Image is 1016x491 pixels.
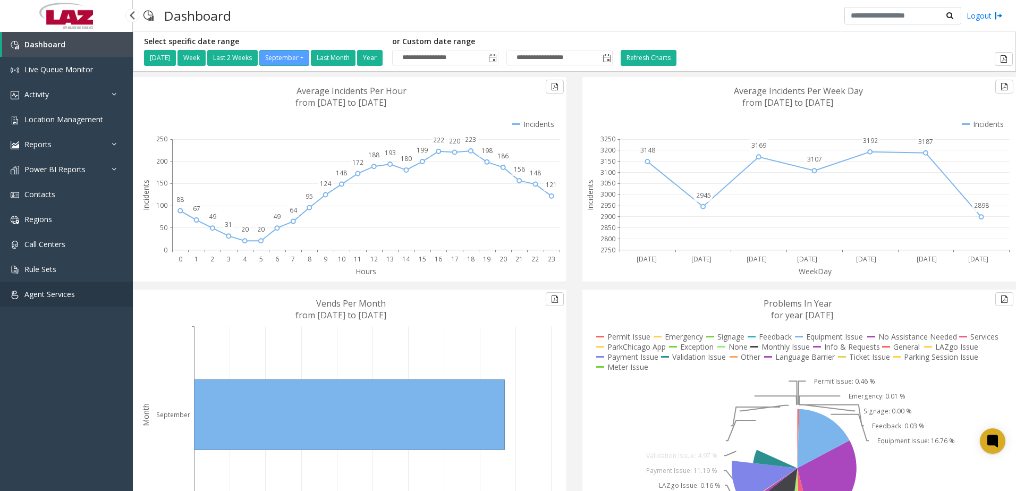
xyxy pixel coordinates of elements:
[24,139,52,149] span: Reports
[336,168,347,177] text: 148
[160,223,167,232] text: 50
[646,466,717,475] text: Payment Issue: 11.19 %
[273,212,281,221] text: 49
[259,255,263,264] text: 5
[297,85,407,97] text: Average Incidents Per Hour
[324,255,327,264] text: 9
[994,10,1003,21] img: logout
[392,37,613,46] h5: or Custom date range
[918,137,933,146] text: 3187
[967,10,1003,21] a: Logout
[143,3,154,29] img: pageIcon
[141,180,151,210] text: Incidents
[209,212,216,221] text: 49
[144,50,176,66] button: [DATE]
[311,50,355,66] button: Last Month
[417,146,428,155] text: 199
[355,266,376,276] text: Hours
[600,245,615,255] text: 2750
[257,225,265,234] text: 20
[275,255,279,264] text: 6
[401,154,412,163] text: 180
[600,190,615,199] text: 3000
[486,50,498,65] span: Toggle popup
[243,255,247,264] text: 4
[11,66,19,74] img: 'icon'
[849,392,905,401] text: Emergency: 0.01 %
[156,201,167,210] text: 100
[600,134,615,143] text: 3250
[465,135,476,144] text: 223
[546,180,557,189] text: 121
[877,436,955,445] text: Equipment Issue: 16.76 %
[481,146,493,155] text: 198
[179,255,182,264] text: 0
[747,255,767,264] text: [DATE]
[11,266,19,274] img: 'icon'
[807,155,822,164] text: 3107
[11,241,19,249] img: 'icon'
[600,234,615,243] text: 2800
[164,245,167,255] text: 0
[548,255,555,264] text: 23
[24,39,65,49] span: Dashboard
[467,255,475,264] text: 18
[600,179,615,188] text: 3050
[497,151,509,160] text: 186
[863,136,878,145] text: 3192
[863,407,912,416] text: Signage: 0.00 %
[764,298,832,309] text: Problems In Year
[370,255,378,264] text: 12
[241,225,249,234] text: 20
[295,97,386,108] text: from [DATE] to [DATE]
[751,141,766,150] text: 3169
[696,191,711,200] text: 2945
[600,223,615,232] text: 2850
[24,189,55,199] span: Contacts
[514,165,525,174] text: 156
[156,179,167,188] text: 150
[531,255,539,264] text: 22
[600,50,612,65] span: Toggle popup
[24,289,75,299] span: Agent Services
[600,146,615,155] text: 3200
[357,50,383,66] button: Year
[386,255,394,264] text: 13
[177,50,206,66] button: Week
[646,451,718,460] text: Validation Issue: 4.97 %
[11,116,19,124] img: 'icon'
[11,91,19,99] img: 'icon'
[24,264,56,274] span: Rule Sets
[600,168,615,177] text: 3100
[11,41,19,49] img: 'icon'
[433,136,444,145] text: 222
[156,134,167,143] text: 250
[691,255,712,264] text: [DATE]
[402,255,410,264] text: 14
[451,255,459,264] text: 17
[917,255,937,264] text: [DATE]
[856,255,876,264] text: [DATE]
[291,255,295,264] text: 7
[194,255,198,264] text: 1
[585,180,595,210] text: Incidents
[995,80,1013,94] button: Export to pdf
[637,255,657,264] text: [DATE]
[225,220,232,229] text: 31
[600,157,615,166] text: 3150
[24,114,103,124] span: Location Management
[290,206,298,215] text: 64
[995,52,1013,66] button: Export to pdf
[600,201,615,210] text: 2950
[2,32,133,57] a: Dashboard
[24,89,49,99] span: Activity
[435,255,442,264] text: 16
[144,37,384,46] h5: Select specific date range
[11,141,19,149] img: 'icon'
[546,292,564,306] button: Export to pdf
[814,377,875,386] text: Permit Issue: 0.46 %
[530,168,541,177] text: 148
[995,292,1013,306] button: Export to pdf
[306,192,313,201] text: 95
[974,201,989,210] text: 2898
